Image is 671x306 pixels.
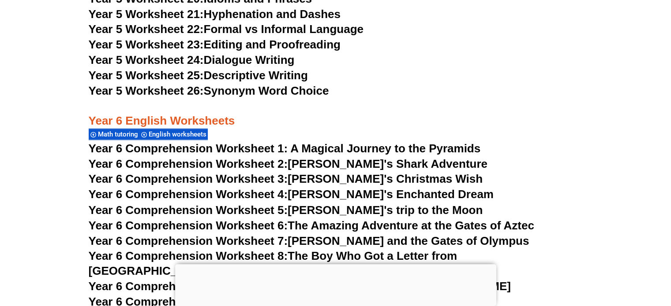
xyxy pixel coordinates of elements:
[89,188,494,201] a: Year 6 Comprehension Worksheet 4:[PERSON_NAME]'s Enchanted Dream
[175,264,496,304] iframe: Advertisement
[89,53,204,66] span: Year 5 Worksheet 24:
[524,207,671,306] iframe: Chat Widget
[89,279,511,292] a: Year 6 Comprehension Worksheet 9:The Amazing Dream of [PERSON_NAME]
[89,99,583,129] h3: Year 6 English Worksheets
[89,203,483,216] a: Year 6 Comprehension Worksheet 5:[PERSON_NAME]'s trip to the Moon
[89,7,204,21] span: Year 5 Worksheet 21:
[89,69,204,82] span: Year 5 Worksheet 25:
[89,128,139,140] div: Math tutoring
[89,22,364,36] a: Year 5 Worksheet 22:Formal vs Informal Language
[89,218,534,232] a: Year 6 Comprehension Worksheet 6:The Amazing Adventure at the Gates of Aztec
[89,38,204,51] span: Year 5 Worksheet 23:
[89,234,529,247] a: Year 6 Comprehension Worksheet 7:[PERSON_NAME] and the Gates of Olympus
[89,84,329,97] a: Year 5 Worksheet 26:Synonym Word Choice
[89,234,288,247] span: Year 6 Comprehension Worksheet 7:
[89,22,204,36] span: Year 5 Worksheet 22:
[89,38,341,51] a: Year 5 Worksheet 23:Editing and Proofreading
[89,203,288,216] span: Year 6 Comprehension Worksheet 5:
[89,69,308,82] a: Year 5 Worksheet 25:Descriptive Writing
[98,130,141,138] span: Math tutoring
[89,172,288,185] span: Year 6 Comprehension Worksheet 3:
[149,130,209,138] span: English worksheets
[89,249,288,262] span: Year 6 Comprehension Worksheet 8:
[89,157,288,170] span: Year 6 Comprehension Worksheet 2:
[139,128,208,140] div: English worksheets
[89,7,341,21] a: Year 5 Worksheet 21:Hyphenation and Dashes
[89,142,481,155] a: Year 6 Comprehension Worksheet 1: A Magical Journey to the Pyramids
[89,188,288,201] span: Year 6 Comprehension Worksheet 4:
[89,84,204,97] span: Year 5 Worksheet 26:
[89,53,295,66] a: Year 5 Worksheet 24:Dialogue Writing
[89,157,487,170] a: Year 6 Comprehension Worksheet 2:[PERSON_NAME]'s Shark Adventure
[89,279,288,292] span: Year 6 Comprehension Worksheet 9:
[89,218,288,232] span: Year 6 Comprehension Worksheet 6:
[89,249,457,277] a: Year 6 Comprehension Worksheet 8:The Boy Who Got a Letter from [GEOGRAPHIC_DATA]
[89,172,483,185] a: Year 6 Comprehension Worksheet 3:[PERSON_NAME]'s Christmas Wish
